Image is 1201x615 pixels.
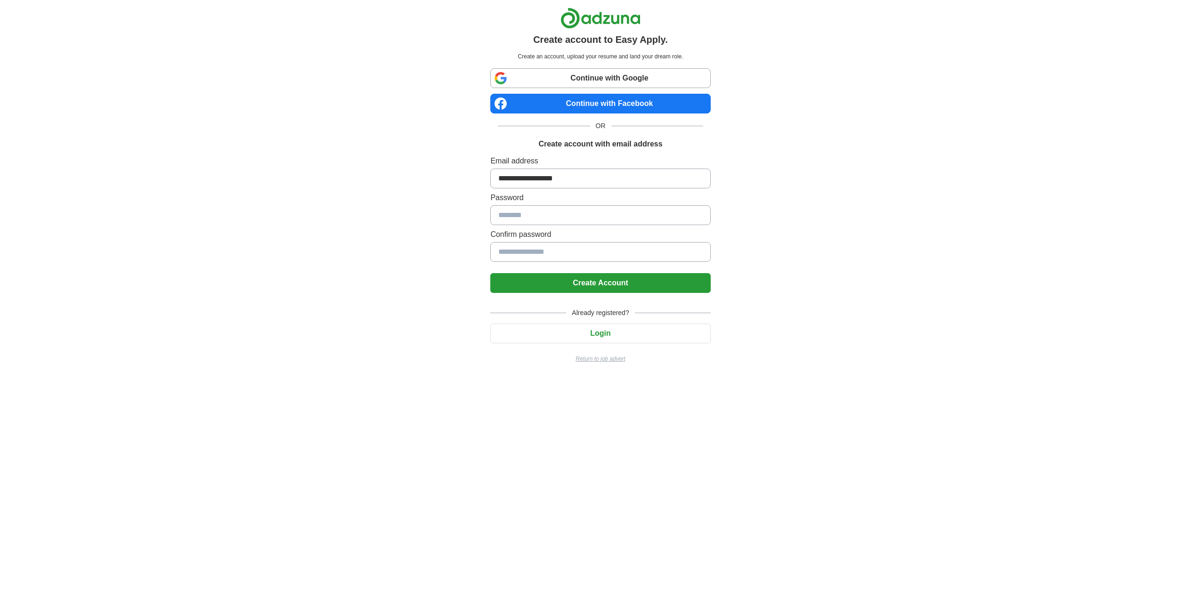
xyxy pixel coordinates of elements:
label: Email address [490,155,710,167]
h1: Create account with email address [538,138,662,150]
span: OR [590,121,611,131]
img: Adzuna logo [560,8,641,29]
button: Login [490,324,710,343]
a: Return to job advert [490,355,710,363]
a: Continue with Google [490,68,710,88]
span: Already registered? [566,308,634,318]
label: Password [490,192,710,203]
label: Confirm password [490,229,710,240]
a: Login [490,329,710,337]
p: Create an account, upload your resume and land your dream role. [492,52,708,61]
h1: Create account to Easy Apply. [533,32,668,47]
a: Continue with Facebook [490,94,710,113]
button: Create Account [490,273,710,293]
